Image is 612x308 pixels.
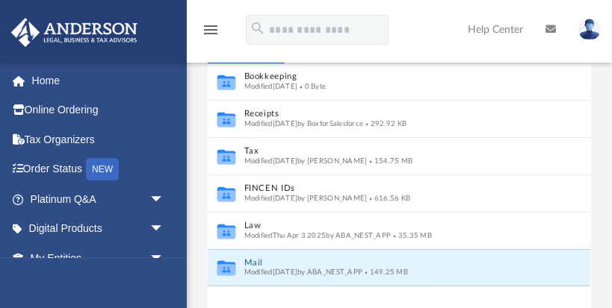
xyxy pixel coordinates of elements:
button: FINCEN IDs [244,184,534,194]
i: search [250,20,266,37]
span: Modified Thu Apr 3 2025 by ABA_NEST_APP [244,232,392,239]
span: arrow_drop_down [149,243,179,274]
button: Receipts [244,110,534,119]
div: NEW [86,158,119,180]
button: Law [244,221,534,231]
a: Home [10,66,187,95]
button: Tax [244,147,534,157]
span: Modified [DATE] by [PERSON_NAME] [244,157,368,165]
span: 0 Byte [298,83,327,90]
span: arrow_drop_down [149,184,179,215]
span: 616.56 KB [368,195,411,202]
a: Tax Organizers [10,125,187,154]
span: arrow_drop_down [149,214,179,245]
button: Mail [244,258,534,268]
span: Modified [DATE] by ABA_NEST_APP [244,268,363,276]
img: Anderson Advisors Platinum Portal [7,18,142,47]
a: Order StatusNEW [10,154,187,185]
a: My Entitiesarrow_drop_down [10,243,187,273]
a: Platinum Q&Aarrow_drop_down [10,184,187,214]
a: Digital Productsarrow_drop_down [10,214,187,244]
span: Modified [DATE] [244,83,298,90]
i: menu [202,21,220,39]
a: Online Ordering [10,95,187,125]
a: menu [202,28,220,39]
span: Modified [DATE] by [PERSON_NAME] [244,195,368,202]
img: User Pic [578,19,601,40]
span: 292.92 KB [364,120,407,128]
button: Bookkeeping [244,72,534,82]
span: 149.25 MB [363,268,409,276]
span: Modified [DATE] by BoxforSalesforce [244,120,364,128]
span: 154.75 MB [368,157,413,165]
span: 35.35 MB [392,232,433,239]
